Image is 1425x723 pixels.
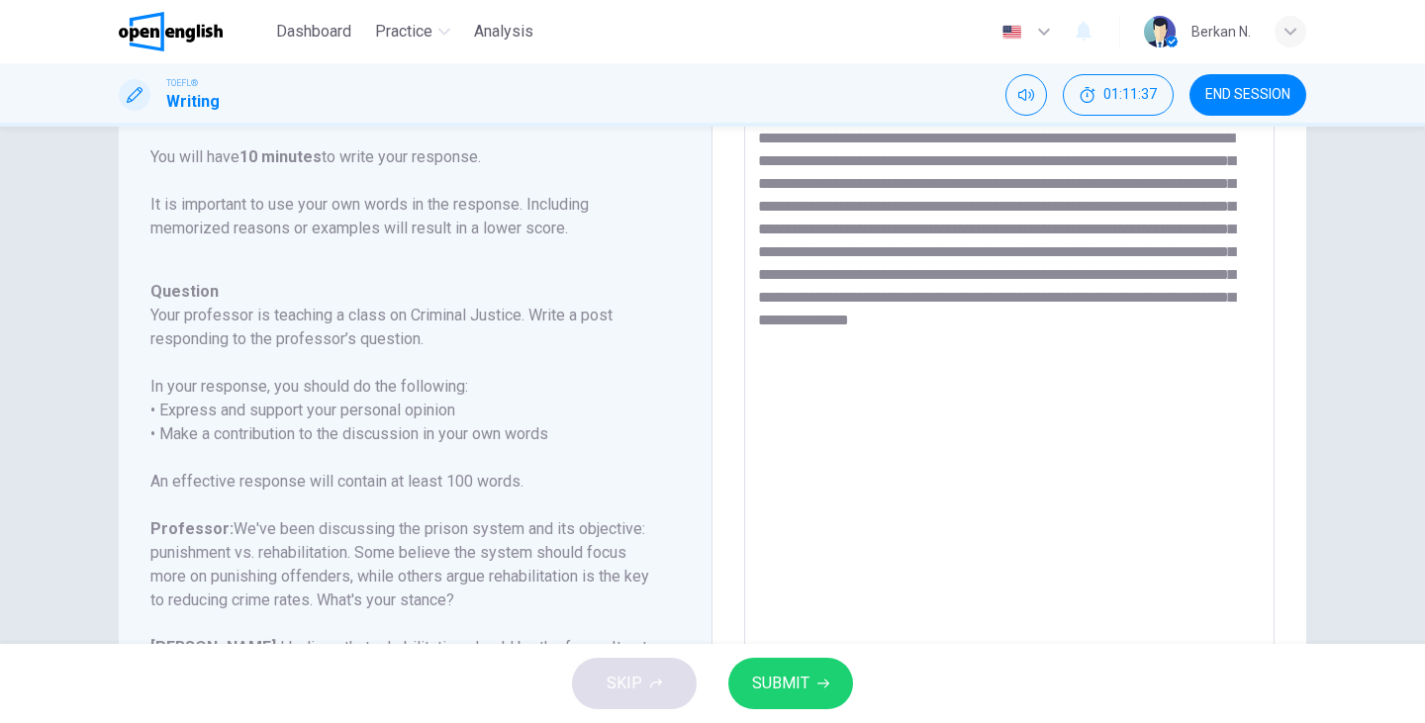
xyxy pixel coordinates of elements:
span: 01:11:37 [1103,87,1157,103]
h6: We've been discussing the prison system and its objective: punishment vs. rehabilitation. Some be... [150,517,656,612]
span: Practice [375,20,432,44]
img: en [999,25,1024,40]
b: [PERSON_NAME]: [150,638,280,657]
img: OpenEnglish logo [119,12,223,51]
button: 01:11:37 [1063,74,1174,116]
button: Dashboard [268,14,359,49]
span: SUBMIT [752,670,809,697]
b: 10 minutes [239,147,322,166]
b: Professor: [150,519,234,538]
h6: An effective response will contain at least 100 words. [150,470,656,494]
div: Mute [1005,74,1047,116]
span: Analysis [474,20,533,44]
h6: Your professor is teaching a class on Criminal Justice. Write a post responding to the professor’... [150,304,656,351]
h6: Question [150,280,656,304]
button: END SESSION [1189,74,1306,116]
button: Analysis [466,14,541,49]
h6: In your response, you should do the following: • Express and support your personal opinion • Make... [150,375,656,446]
button: Practice [367,14,458,49]
div: Berkan N. [1191,20,1251,44]
span: Dashboard [276,20,351,44]
span: END SESSION [1205,87,1290,103]
button: SUBMIT [728,658,853,709]
h6: I believe that rehabilitation should be the focus. It not only addresses the root causes of crimi... [150,636,656,707]
a: OpenEnglish logo [119,12,268,51]
div: Hide [1063,74,1174,116]
h1: Writing [166,90,220,114]
img: Profile picture [1144,16,1176,47]
span: TOEFL® [166,76,198,90]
